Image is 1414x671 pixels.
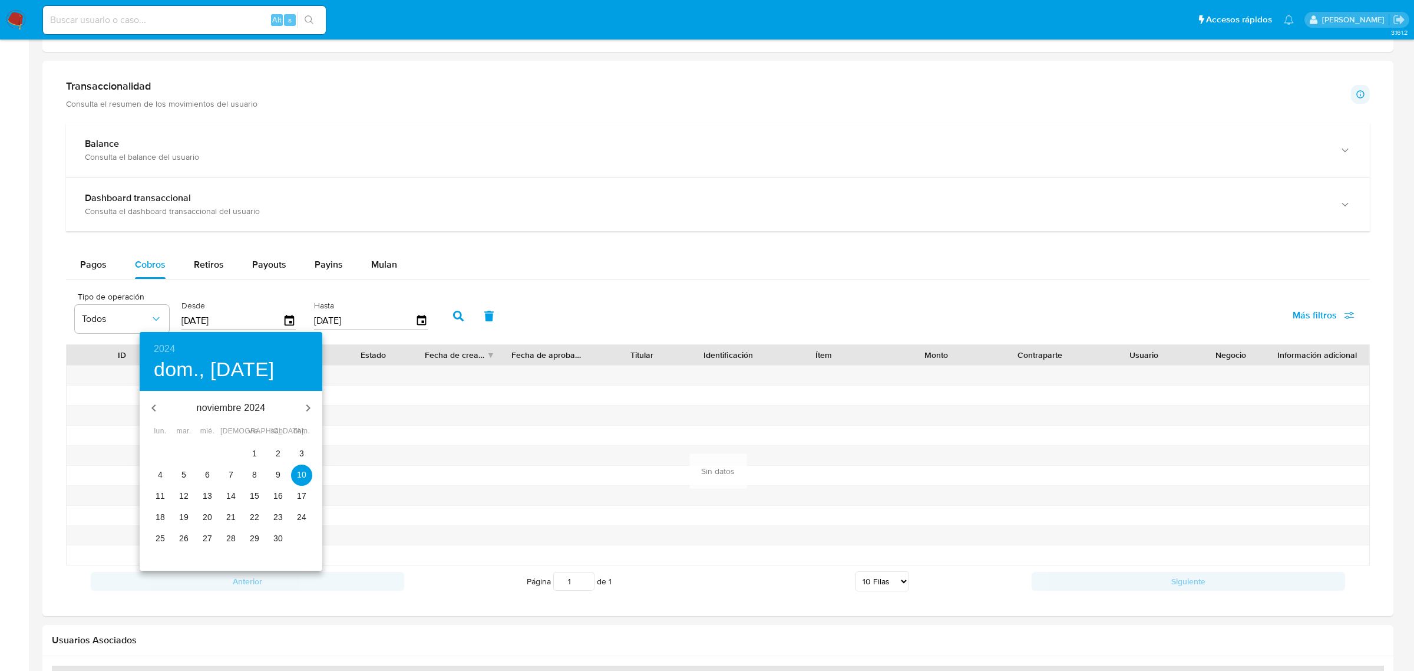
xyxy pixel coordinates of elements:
button: 19 [173,507,194,528]
p: 11 [156,490,165,502]
button: 22 [244,507,265,528]
p: 2 [276,448,280,459]
button: 2024 [154,341,175,357]
span: mar. [173,426,194,438]
p: 30 [273,532,283,544]
p: 27 [203,532,212,544]
p: 3 [299,448,304,459]
button: 1 [244,443,265,465]
button: 21 [220,507,242,528]
button: 30 [267,528,289,550]
button: 29 [244,528,265,550]
p: 14 [226,490,236,502]
span: lun. [150,426,171,438]
button: 16 [267,486,289,507]
button: 2 [267,443,289,465]
p: 23 [273,511,283,523]
button: 3 [291,443,312,465]
p: 7 [229,469,233,481]
p: 22 [250,511,259,523]
button: 8 [244,465,265,486]
span: [DEMOGRAPHIC_DATA]. [220,426,242,438]
p: 1 [252,448,257,459]
button: 23 [267,507,289,528]
p: 4 [158,469,163,481]
p: 25 [156,532,165,544]
p: 19 [179,511,189,523]
span: dom. [291,426,312,438]
button: 17 [291,486,312,507]
p: 6 [205,469,210,481]
p: 9 [276,469,280,481]
span: sáb. [267,426,289,438]
button: 7 [220,465,242,486]
p: 8 [252,469,257,481]
p: 28 [226,532,236,544]
p: 10 [297,469,306,481]
p: 16 [273,490,283,502]
button: 24 [291,507,312,528]
button: 28 [220,528,242,550]
button: 10 [291,465,312,486]
button: 9 [267,465,289,486]
button: dom., [DATE] [154,357,275,382]
p: 29 [250,532,259,544]
p: 26 [179,532,189,544]
span: mié. [197,426,218,438]
p: 20 [203,511,212,523]
p: 17 [297,490,306,502]
p: 21 [226,511,236,523]
button: 5 [173,465,194,486]
button: 6 [197,465,218,486]
p: noviembre 2024 [168,401,294,415]
p: 13 [203,490,212,502]
p: 5 [181,469,186,481]
span: vie. [244,426,265,438]
button: 11 [150,486,171,507]
p: 15 [250,490,259,502]
button: 4 [150,465,171,486]
p: 24 [297,511,306,523]
button: 25 [150,528,171,550]
button: 12 [173,486,194,507]
button: 26 [173,528,194,550]
button: 13 [197,486,218,507]
button: 27 [197,528,218,550]
button: 14 [220,486,242,507]
button: 18 [150,507,171,528]
p: 12 [179,490,189,502]
p: 18 [156,511,165,523]
button: 20 [197,507,218,528]
button: 15 [244,486,265,507]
